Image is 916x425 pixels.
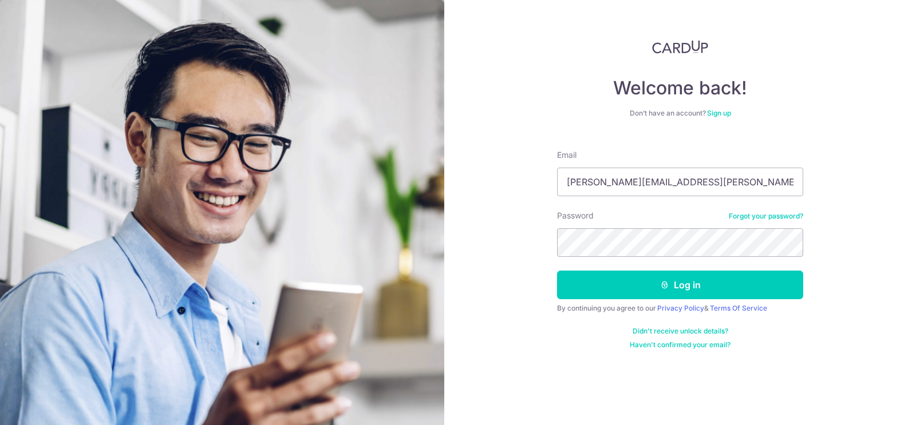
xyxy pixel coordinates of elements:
a: Terms Of Service [710,304,767,312]
a: Didn't receive unlock details? [633,327,728,336]
a: Forgot your password? [729,212,803,221]
h4: Welcome back! [557,77,803,100]
img: CardUp Logo [652,40,708,54]
a: Haven't confirmed your email? [630,340,731,349]
label: Email [557,149,577,161]
input: Enter your Email [557,168,803,196]
label: Password [557,210,594,221]
a: Sign up [707,109,731,117]
a: Privacy Policy [657,304,704,312]
div: Don’t have an account? [557,109,803,118]
button: Log in [557,271,803,299]
div: By continuing you agree to our & [557,304,803,313]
